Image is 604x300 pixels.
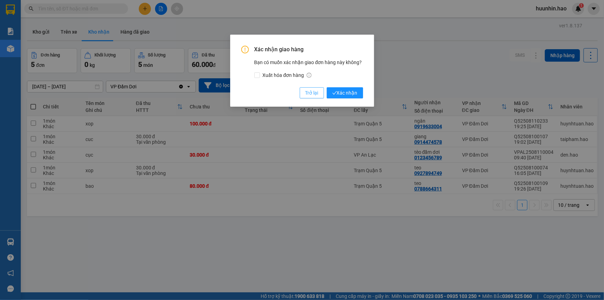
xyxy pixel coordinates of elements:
span: check [332,91,337,95]
button: Trở lại [300,87,324,98]
span: info-circle [307,73,312,78]
span: Xuất hóa đơn hàng [260,71,315,79]
span: Trở lại [305,89,318,97]
span: exclamation-circle [241,46,249,53]
button: checkXác nhận [327,87,363,98]
span: Xác nhận giao hàng [254,46,363,53]
span: Xác nhận [332,89,358,97]
div: Bạn có muốn xác nhận giao đơn hàng này không? [254,59,363,79]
